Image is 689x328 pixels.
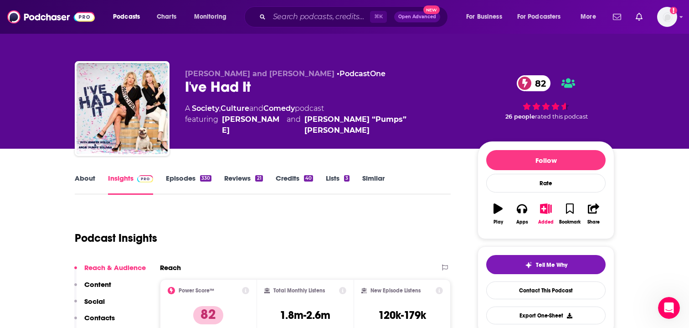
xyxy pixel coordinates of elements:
span: ⌘ K [370,11,387,23]
span: and [287,114,301,136]
a: Charts [151,10,182,24]
div: [PERSON_NAME] [222,114,283,136]
span: Charts [157,10,176,23]
a: Society [192,104,219,113]
button: Open AdvancedNew [394,11,440,22]
h1: Podcast Insights [75,231,157,245]
p: Content [84,280,111,289]
a: Show notifications dropdown [632,9,646,25]
button: Added [534,198,558,230]
img: User Profile [657,7,677,27]
button: Reach & Audience [74,263,146,280]
span: • [337,69,386,78]
h2: Power Score™ [179,287,214,294]
span: Logged in as adrian.villarreal [657,7,677,27]
a: Show notifications dropdown [609,9,625,25]
button: Bookmark [558,198,581,230]
span: 82 [526,75,550,91]
div: Added [538,219,554,225]
button: Share [582,198,606,230]
img: I've Had It [77,63,168,154]
span: More [581,10,596,23]
a: Similar [362,174,385,195]
p: Reach & Audience [84,263,146,272]
button: open menu [107,10,152,24]
button: open menu [574,10,607,24]
span: Podcasts [113,10,140,23]
span: Monitoring [194,10,226,23]
a: InsightsPodchaser Pro [108,174,153,195]
img: Podchaser Pro [137,175,153,182]
h3: 120k-179k [378,308,426,322]
span: Open Advanced [398,15,436,19]
button: Content [74,280,111,297]
img: tell me why sparkle [525,261,532,269]
a: Reviews21 [224,174,262,195]
button: Export One-Sheet [486,307,606,324]
div: A podcast [185,103,463,136]
span: 26 people [505,113,535,120]
button: Apps [510,198,534,230]
p: 82 [193,306,223,324]
div: Share [587,219,600,225]
a: Comedy [263,104,295,113]
iframe: Intercom live chat [658,297,680,319]
div: Search podcasts, credits, & more... [253,6,457,27]
p: Social [84,297,105,306]
span: Tell Me Why [536,261,567,269]
svg: Add a profile image [670,7,677,14]
span: For Business [466,10,502,23]
button: Follow [486,150,606,170]
div: 82 26 peoplerated this podcast [478,69,614,126]
h2: New Episode Listens [370,287,421,294]
p: Contacts [84,313,115,322]
button: open menu [511,10,574,24]
a: Episodes330 [166,174,211,195]
a: Credits40 [276,174,313,195]
span: For Podcasters [517,10,561,23]
span: , [219,104,221,113]
button: tell me why sparkleTell Me Why [486,255,606,274]
span: featuring [185,114,463,136]
a: Lists3 [326,174,350,195]
span: [PERSON_NAME] and [PERSON_NAME] [185,69,334,78]
button: Social [74,297,105,314]
div: 21 [255,175,262,182]
div: Apps [516,219,528,225]
button: open menu [188,10,238,24]
button: open menu [460,10,514,24]
span: rated this podcast [535,113,588,120]
a: 82 [517,75,550,91]
div: [PERSON_NAME] “Pumps” [PERSON_NAME] [304,114,463,136]
div: Rate [486,174,606,193]
a: Culture [221,104,249,113]
div: 330 [200,175,211,182]
div: Play [494,219,503,225]
button: Show profile menu [657,7,677,27]
div: 40 [304,175,313,182]
div: 3 [344,175,350,182]
span: New [423,5,440,14]
div: Bookmark [559,219,581,225]
h2: Total Monthly Listens [273,287,325,294]
h2: Reach [160,263,181,272]
button: Play [486,198,510,230]
a: About [75,174,95,195]
h3: 1.8m-2.6m [280,308,330,322]
img: Podchaser - Follow, Share and Rate Podcasts [7,8,95,26]
span: and [249,104,263,113]
a: Contact This Podcast [486,281,606,299]
input: Search podcasts, credits, & more... [269,10,370,24]
a: PodcastOne [339,69,386,78]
